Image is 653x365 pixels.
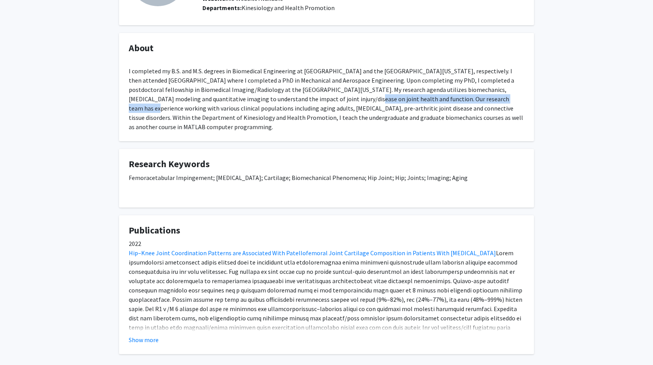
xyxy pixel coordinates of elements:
[6,330,33,359] iframe: Chat
[129,335,159,344] button: Show more
[129,159,524,170] h4: Research Keywords
[129,43,524,54] h4: About
[242,4,335,12] span: Kinesiology and Health Promotion
[129,57,524,131] div: I completed my B.S. and M.S. degrees in Biomedical Engineering at [GEOGRAPHIC_DATA] and the [GEOG...
[202,4,242,12] b: Departments:
[129,225,524,236] h4: Publications
[129,173,524,198] div: Femoracetabular Impingement; [MEDICAL_DATA]; Cartilage; Biomechanical Phenomena; Hip Joint; Hip; ...
[129,249,496,257] a: Hip–Knee Joint Coordination Patterns are Associated With Patellofemoral Joint Cartilage Compositi...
